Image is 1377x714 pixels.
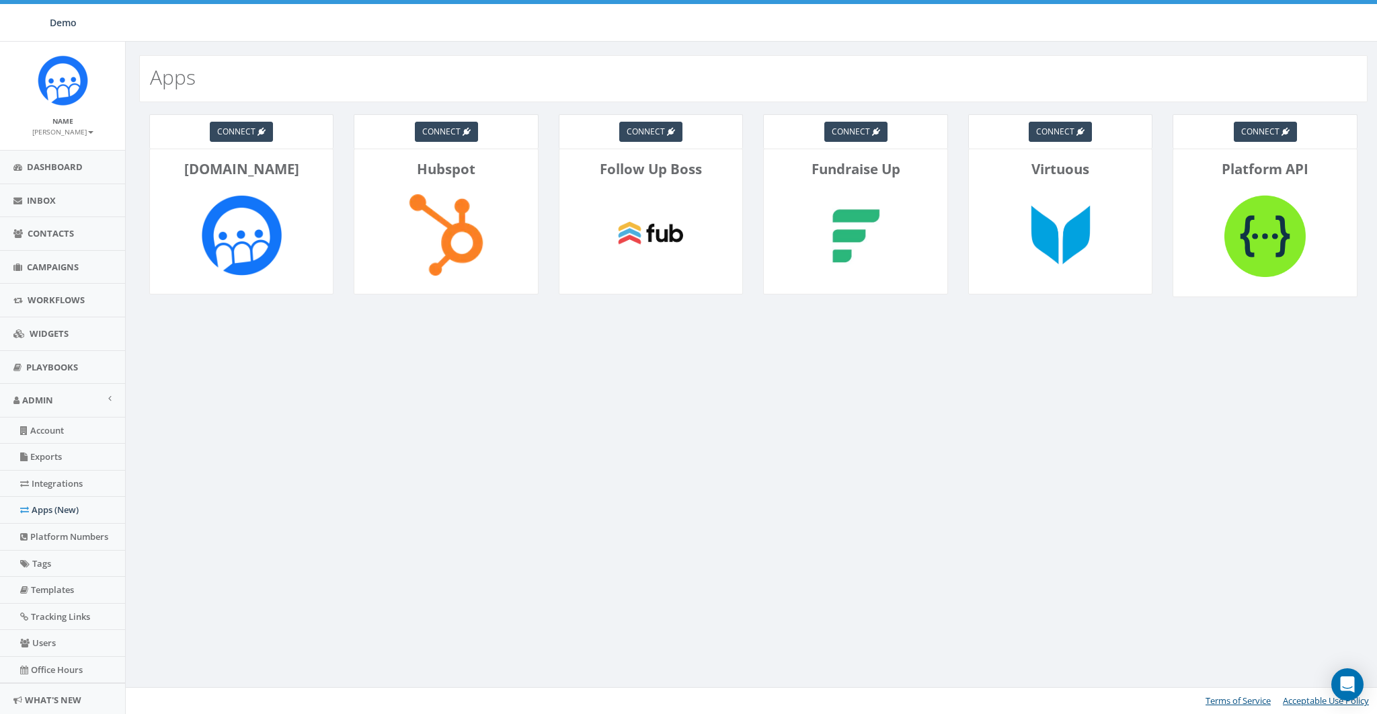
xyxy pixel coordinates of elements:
[979,159,1142,179] p: Virtuous
[1283,695,1369,707] a: Acceptable Use Policy
[415,122,478,142] a: connect
[22,394,53,406] span: Admin
[364,159,527,179] p: Hubspot
[602,186,699,284] img: Follow Up Boss-logo
[210,122,273,142] a: connect
[422,126,461,137] span: connect
[832,126,870,137] span: connect
[1183,159,1346,179] p: Platform API
[1029,122,1092,142] a: connect
[774,159,937,179] p: Fundraise Up
[28,227,74,239] span: Contacts
[32,127,93,136] small: [PERSON_NAME]
[25,694,81,706] span: What's New
[1036,126,1074,137] span: connect
[27,194,56,206] span: Inbox
[1241,126,1280,137] span: connect
[28,294,85,306] span: Workflows
[397,186,495,284] img: Hubspot-logo
[1234,122,1297,142] a: connect
[38,55,88,106] img: Icon_1.png
[32,125,93,137] a: [PERSON_NAME]
[627,126,665,137] span: connect
[824,122,888,142] a: connect
[619,122,682,142] a: connect
[569,159,732,179] p: Follow Up Boss
[1011,186,1109,284] img: Virtuous-logo
[160,159,323,179] p: [DOMAIN_NAME]
[1206,695,1271,707] a: Terms of Service
[27,161,83,173] span: Dashboard
[52,116,73,126] small: Name
[30,327,69,340] span: Widgets
[193,186,290,284] img: Rally.so-logo
[1216,186,1314,286] img: Platform API-logo
[50,16,77,29] span: Demo
[27,261,79,273] span: Campaigns
[150,66,196,88] h2: Apps
[807,186,904,284] img: Fundraise Up-logo
[1331,668,1364,701] div: Open Intercom Messenger
[26,361,78,373] span: Playbooks
[217,126,255,137] span: connect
